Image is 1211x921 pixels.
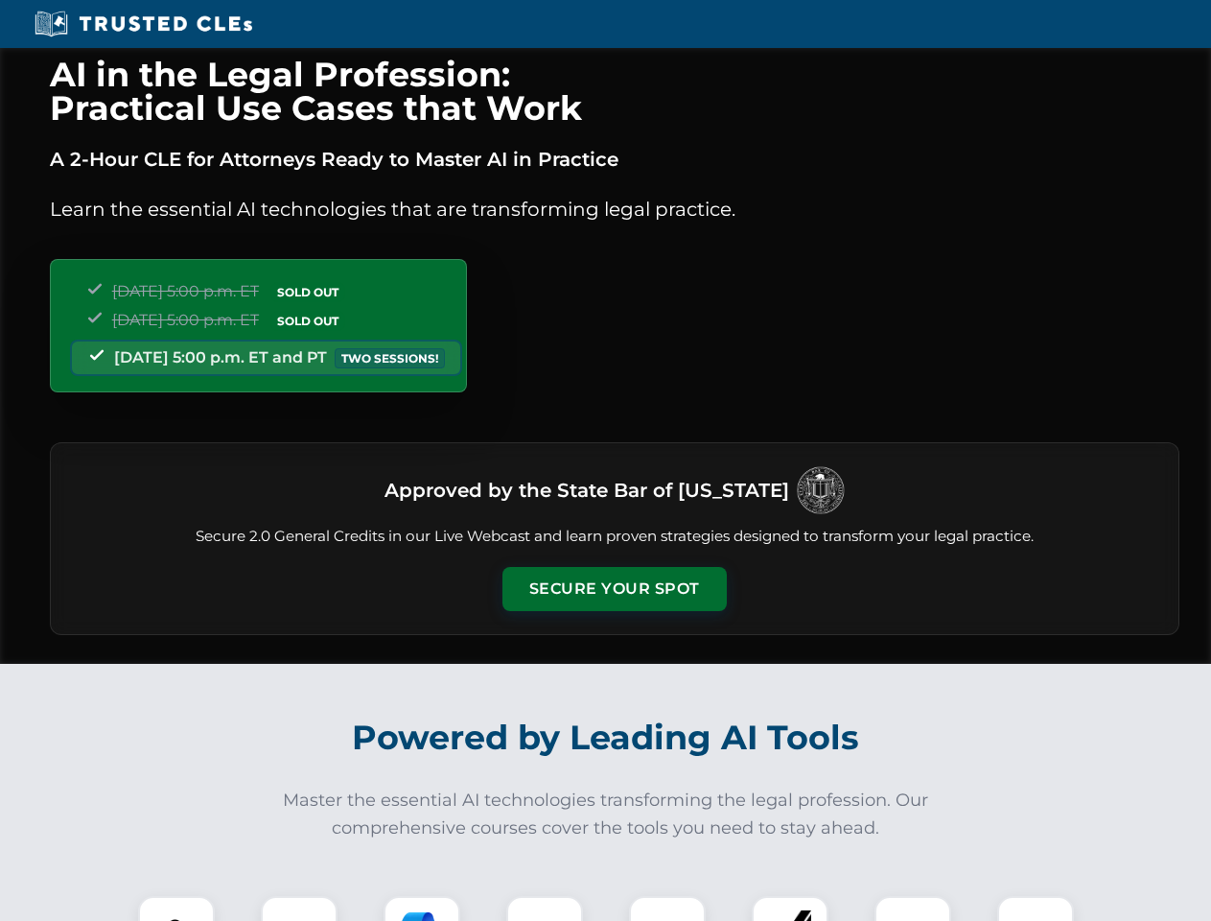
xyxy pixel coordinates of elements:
h3: Approved by the State Bar of [US_STATE] [384,473,789,508]
span: [DATE] 5:00 p.m. ET [112,282,259,300]
p: Master the essential AI technologies transforming the legal profession. Our comprehensive courses... [270,787,942,842]
span: [DATE] 5:00 p.m. ET [112,311,259,329]
p: Secure 2.0 General Credits in our Live Webcast and learn proven strategies designed to transform ... [74,526,1155,548]
button: Secure Your Spot [502,567,727,611]
p: Learn the essential AI technologies that are transforming legal practice. [50,194,1179,224]
img: Trusted CLEs [29,10,258,38]
img: Logo [797,466,845,514]
h2: Powered by Leading AI Tools [75,704,1137,771]
h1: AI in the Legal Profession: Practical Use Cases that Work [50,58,1179,125]
p: A 2-Hour CLE for Attorneys Ready to Master AI in Practice [50,144,1179,175]
span: SOLD OUT [270,282,345,302]
span: SOLD OUT [270,311,345,331]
